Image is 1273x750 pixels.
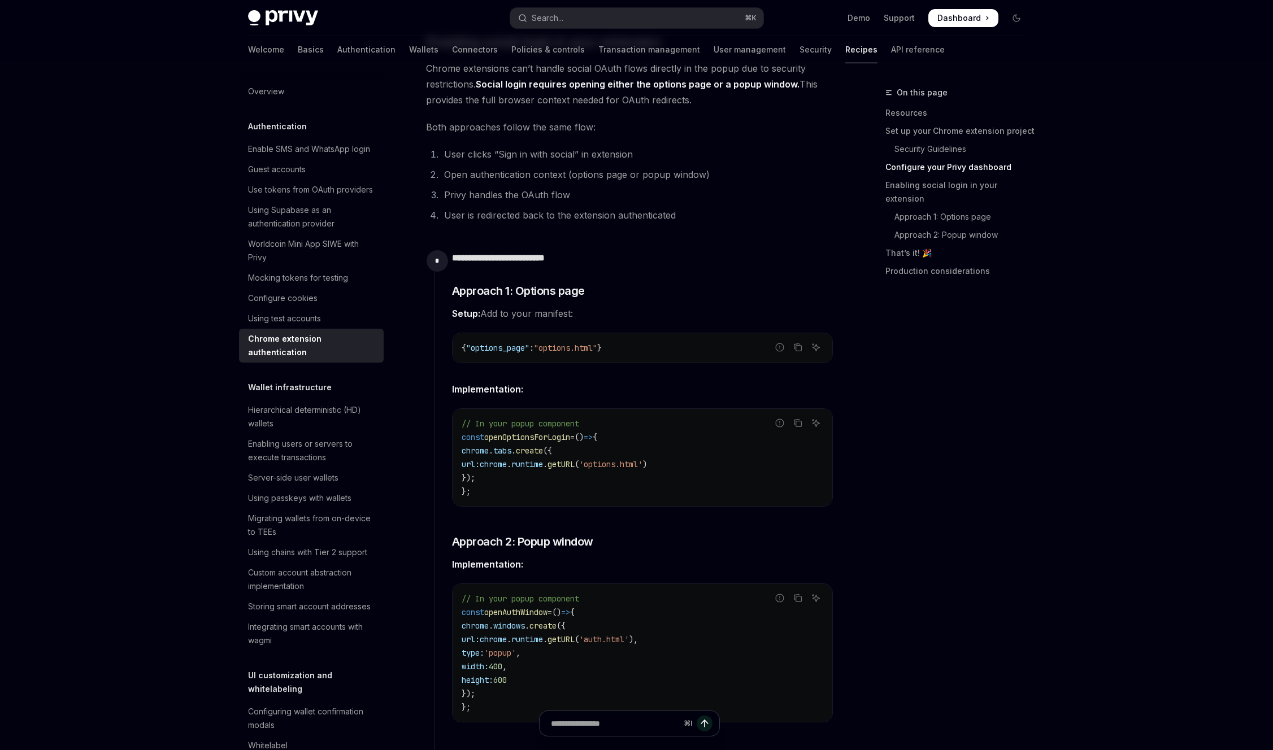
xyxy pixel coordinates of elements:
[248,491,351,505] div: Using passkeys with wallets
[772,416,787,430] button: Report incorrect code
[409,36,438,63] a: Wallets
[809,340,823,355] button: Ask AI
[575,432,584,442] span: ()
[502,661,507,671] span: ,
[462,343,466,353] span: {
[462,621,489,631] span: chrome
[937,12,981,24] span: Dashboard
[441,146,833,162] li: User clicks “Sign in with social” in extension
[239,488,384,508] a: Using passkeys with wallets
[484,607,548,617] span: openAuthWindow
[790,416,805,430] button: Copy the contents from the code block
[248,312,321,325] div: Using test accounts
[579,634,629,644] span: 'auth.html'
[507,634,511,644] span: .
[885,140,1035,158] a: Security Guidelines
[452,559,523,570] strong: Implementation:
[525,621,529,631] span: .
[248,291,318,305] div: Configure cookies
[239,139,384,159] a: Enable SMS and WhatsApp login
[248,142,370,156] div: Enable SMS and WhatsApp login
[239,542,384,562] a: Using chains with Tier 2 support
[248,36,284,63] a: Welcome
[552,607,561,617] span: ()
[484,648,516,658] span: 'popup'
[529,621,557,631] span: create
[239,200,384,234] a: Using Supabase as an authentication provider
[848,12,870,24] a: Demo
[248,437,377,464] div: Enabling users or servers to execute transactions
[248,512,377,539] div: Migrating wallets from on-device to TEEs
[239,617,384,651] a: Integrating smart accounts with wagmi
[462,594,579,604] span: // In your popup component
[248,183,373,197] div: Use tokens from OAuth providers
[452,306,833,321] span: Add to your manifest:
[885,244,1035,262] a: That’s it! 🎉
[248,566,377,593] div: Custom account abstraction implementation
[248,203,377,230] div: Using Supabase as an authentication provider
[426,119,833,135] span: Both approaches follow the same flow:
[248,237,377,264] div: Worldcoin Mini App SIWE with Privy
[885,262,1035,280] a: Production considerations
[579,459,642,469] span: 'options.html'
[337,36,396,63] a: Authentication
[462,418,579,429] span: // In your popup component
[489,446,493,456] span: .
[248,85,284,98] div: Overview
[462,486,471,496] span: };
[476,79,800,90] strong: Social login requires opening either the options page or a popup window.
[551,711,679,736] input: Ask a question...
[511,36,585,63] a: Policies & controls
[891,36,945,63] a: API reference
[452,383,523,395] strong: Implementation:
[511,446,516,456] span: .
[697,716,712,731] button: Send message
[248,381,332,394] h5: Wallet infrastructure
[511,634,543,644] span: runtime
[239,180,384,200] a: Use tokens from OAuth providers
[248,10,318,26] img: dark logo
[790,340,805,355] button: Copy the contents from the code block
[897,86,948,99] span: On this page
[885,104,1035,122] a: Resources
[597,343,602,353] span: }
[452,36,498,63] a: Connectors
[543,446,552,456] span: ({
[239,81,384,102] a: Overview
[570,432,575,442] span: =
[885,158,1035,176] a: Configure your Privy dashboard
[790,591,805,605] button: Copy the contents from the code block
[714,36,786,63] a: User management
[239,468,384,488] a: Server-side user wallets
[466,343,529,353] span: "options_page"
[548,459,575,469] span: getURL
[462,688,475,699] span: });
[452,308,480,319] strong: Setup:
[239,596,384,617] a: Storing smart account addresses
[507,459,511,469] span: .
[575,634,579,644] span: (
[480,459,507,469] span: chrome
[441,167,833,182] li: Open authentication context (options page or popup window)
[426,60,833,108] span: Chrome extensions can’t handle social OAuth flows directly in the popup due to security restricti...
[239,268,384,288] a: Mocking tokens for testing
[462,473,475,483] span: });
[642,459,647,469] span: )
[248,120,307,133] h5: Authentication
[248,403,377,430] div: Hierarchical deterministic (HD) wallets
[772,340,787,355] button: Report incorrect code
[1007,9,1026,27] button: Toggle dark mode
[239,508,384,542] a: Migrating wallets from on-device to TEEs
[745,14,757,23] span: ⌘ K
[516,648,520,658] span: ,
[532,11,563,25] div: Search...
[489,661,502,671] span: 400
[441,207,833,223] li: User is redirected back to the extension authenticated
[557,621,566,631] span: ({
[462,702,471,712] span: };
[462,661,489,671] span: width:
[248,163,306,176] div: Guest accounts
[493,446,511,456] span: tabs
[462,446,489,456] span: chrome
[239,701,384,735] a: Configuring wallet confirmation modals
